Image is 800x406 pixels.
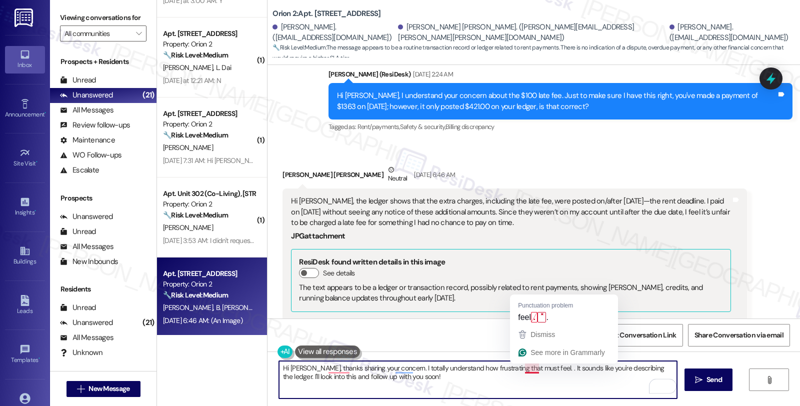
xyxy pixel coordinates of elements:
[60,120,130,130] div: Review follow-ups
[60,75,96,85] div: Unread
[386,164,409,185] div: Neutral
[163,316,242,325] div: [DATE] 6:46 AM: (An Image)
[323,268,354,278] label: See details
[44,109,46,116] span: •
[38,355,40,362] span: •
[163,236,377,245] div: [DATE] 3:53 AM: I didn't request a work order but I appreciate the check in!
[50,193,156,203] div: Prospects
[694,330,783,340] span: Share Conversation via email
[410,69,453,79] div: [DATE] 2:24 AM
[34,207,36,214] span: •
[50,56,156,67] div: Prospects + Residents
[60,165,99,175] div: Escalate
[163,108,255,119] div: Apt. [STREET_ADDRESS]
[291,196,730,228] div: Hi [PERSON_NAME], the ledger shows that the extra charges, including the late fee, were posted on...
[60,332,113,343] div: All Messages
[163,199,255,209] div: Property: Orion 2
[60,241,113,252] div: All Messages
[60,211,113,222] div: Unanswered
[765,376,773,384] i: 
[445,122,494,131] span: Billing discrepancy
[60,105,113,115] div: All Messages
[5,144,45,171] a: Site Visit •
[60,226,96,237] div: Unread
[163,76,221,85] div: [DATE] at 12:21 AM: N
[400,122,445,131] span: Safety & security ,
[279,361,677,398] textarea: To enrich screen reader interactions, please activate Accessibility in Grammarly extension settings
[163,50,228,59] strong: 🔧 Risk Level: Medium
[163,268,255,279] div: Apt. [STREET_ADDRESS]
[163,130,228,139] strong: 🔧 Risk Level: Medium
[398,22,667,43] div: [PERSON_NAME] [PERSON_NAME]. ([PERSON_NAME][EMAIL_ADDRESS][PERSON_NAME][PERSON_NAME][DOMAIN_NAME])
[216,303,275,312] span: B. [PERSON_NAME]
[136,29,141,37] i: 
[688,324,790,346] button: Share Conversation via email
[607,330,676,340] span: Get Conversation Link
[272,43,325,51] strong: 🔧 Risk Level: Medium
[328,119,792,134] div: Tagged as:
[272,8,380,19] b: Orion 2: Apt. [STREET_ADDRESS]
[299,257,445,267] b: ResiDesk found written details in this image
[163,188,255,199] div: Apt. Unit 302 (Co-Living), [STREET_ADDRESS]
[5,46,45,73] a: Inbox
[5,341,45,368] a: Templates •
[272,42,800,64] span: : The message appears to be a routine transaction record or ledger related to rent payments. Ther...
[60,150,121,160] div: WO Follow-ups
[36,158,37,165] span: •
[216,63,231,72] span: L. Dai
[669,22,792,43] div: [PERSON_NAME]. ([EMAIL_ADDRESS][DOMAIN_NAME])
[60,302,96,313] div: Unread
[357,122,400,131] span: Rent/payments ,
[88,383,129,394] span: New Message
[272,22,395,43] div: [PERSON_NAME]. ([EMAIL_ADDRESS][DOMAIN_NAME])
[5,292,45,319] a: Leads
[5,242,45,269] a: Buildings
[60,135,115,145] div: Maintenance
[163,39,255,49] div: Property: Orion 2
[600,324,682,346] button: Get Conversation Link
[163,279,255,289] div: Property: Orion 2
[163,63,216,72] span: [PERSON_NAME]
[282,164,746,189] div: [PERSON_NAME] [PERSON_NAME]
[60,10,146,25] label: Viewing conversations for
[50,284,156,294] div: Residents
[163,290,228,299] strong: 🔧 Risk Level: Medium
[337,90,776,112] div: Hi [PERSON_NAME], I understand your concern about the $100 late fee. Just to make sure I have thi...
[163,223,213,232] span: [PERSON_NAME]
[140,315,156,330] div: (21)
[299,282,722,304] div: The text appears to be a ledger or transaction record, possibly related to rent payments, showing...
[140,87,156,103] div: (21)
[60,256,118,267] div: New Inbounds
[695,376,702,384] i: 
[60,317,113,328] div: Unanswered
[684,368,733,391] button: Send
[291,231,345,241] b: JPG attachment
[60,90,113,100] div: Unanswered
[163,119,255,129] div: Property: Orion 2
[64,25,130,41] input: All communities
[706,374,722,385] span: Send
[163,210,228,219] strong: 🔧 Risk Level: Medium
[163,303,216,312] span: [PERSON_NAME]
[411,169,455,180] div: [DATE] 6:46 AM
[163,143,213,152] span: [PERSON_NAME]
[328,69,792,83] div: [PERSON_NAME] (ResiDesk)
[163,28,255,39] div: Apt. [STREET_ADDRESS]
[66,381,140,397] button: New Message
[5,193,45,220] a: Insights •
[60,347,102,358] div: Unknown
[77,385,84,393] i: 
[14,8,35,27] img: ResiDesk Logo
